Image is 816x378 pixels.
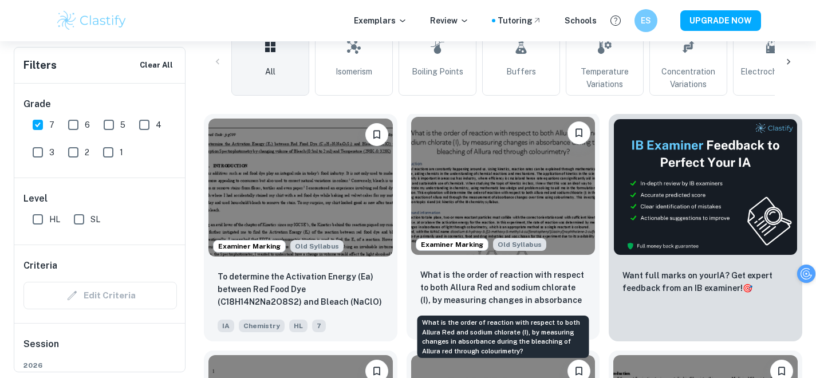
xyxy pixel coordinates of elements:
span: Buffers [506,65,536,78]
span: SL [90,213,100,226]
span: Old Syllabus [290,240,344,253]
span: 2026 [23,360,177,371]
h6: Criteria [23,259,57,273]
div: Starting from the May 2025 session, the Chemistry IA requirements have changed. It's OK to refer ... [290,240,344,253]
button: ES [634,9,657,32]
span: Examiner Marking [214,241,285,251]
span: 2 [85,146,89,159]
button: Help and Feedback [606,11,625,30]
h6: Grade [23,97,177,111]
span: 5 [120,119,125,131]
span: 7 [312,320,326,332]
span: 🎯 [743,283,752,293]
span: All [265,65,275,78]
h6: Session [23,337,177,360]
a: Schools [565,14,597,27]
button: Bookmark [365,123,388,146]
button: Bookmark [567,121,590,144]
span: IA [218,320,234,332]
div: Criteria filters are unavailable when searching by topic [23,282,177,309]
button: Clear All [137,57,176,74]
div: Starting from the May 2025 session, the Chemistry IA requirements have changed. It's OK to refer ... [493,238,546,251]
h6: ES [639,14,652,27]
span: Temperature Variations [571,65,638,90]
span: 7 [49,119,54,131]
a: Examiner MarkingStarting from the May 2025 session, the Chemistry IA requirements have changed. I... [407,114,600,341]
span: HL [49,213,60,226]
img: Clastify logo [56,9,128,32]
span: Examiner Marking [416,239,488,250]
a: Tutoring [498,14,542,27]
a: ThumbnailWant full marks on yourIA? Get expert feedback from an IB examiner! [609,114,802,341]
span: Concentration Variations [655,65,722,90]
img: Thumbnail [613,119,798,255]
span: Old Syllabus [493,238,546,251]
span: 1 [120,146,123,159]
p: To determine the Activation Energy (Ea) between Red Food Dye (C18H14N2Na2O8S2) and Bleach (NaClO)... [218,270,384,309]
span: Electrochemistry [740,65,804,78]
span: Boiling Points [412,65,463,78]
div: What is the order of reaction with respect to both Allura Red and sodium chlorate (I), by measuri... [417,316,589,358]
h6: Filters [23,57,57,73]
span: Chemistry [239,320,285,332]
img: Chemistry IA example thumbnail: What is the order of reaction with respe [411,117,596,255]
span: 3 [49,146,54,159]
span: 4 [156,119,161,131]
p: Review [430,14,469,27]
span: HL [289,320,308,332]
span: 6 [85,119,90,131]
button: UPGRADE NOW [680,10,761,31]
a: Examiner MarkingStarting from the May 2025 session, the Chemistry IA requirements have changed. I... [204,114,397,341]
p: Exemplars [354,14,407,27]
p: What is the order of reaction with respect to both Allura Red and sodium chlorate (I), by measuri... [420,269,586,308]
span: Isomerism [336,65,372,78]
img: Chemistry IA example thumbnail: To determine the Activation Energy (Ea) [208,119,393,257]
h6: Level [23,192,177,206]
p: Want full marks on your IA ? Get expert feedback from an IB examiner! [622,269,789,294]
